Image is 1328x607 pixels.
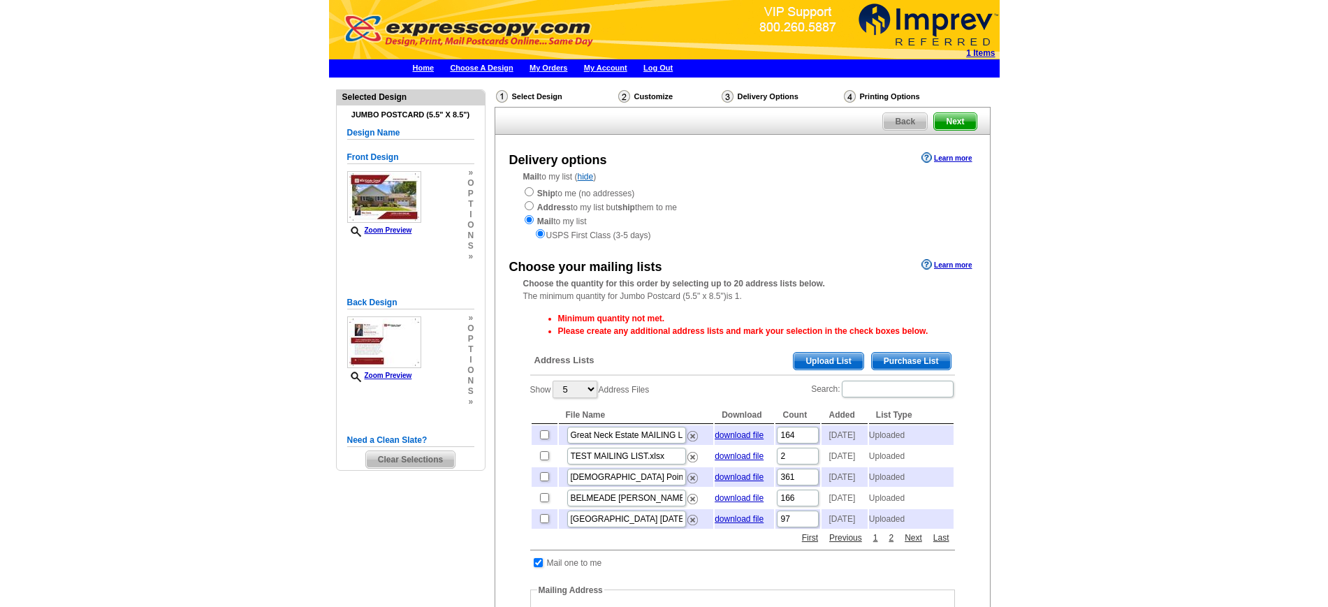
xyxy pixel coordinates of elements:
li: Please create any additional address lists and mark your selection in the check boxes below. [558,325,955,337]
span: p [467,189,474,199]
img: Delivery Options [722,90,734,103]
legend: Mailing Address [537,584,604,597]
div: Printing Options [842,89,967,103]
h5: Front Design [347,151,474,164]
td: [DATE] [822,488,867,508]
a: My Orders [530,64,567,72]
a: download file [715,451,764,461]
a: Remove this list [687,512,698,522]
div: The minimum quantity for Jumbo Postcard (5.5" x 8.5")is 1. [495,277,990,302]
div: USPS First Class (3-5 days) [523,228,962,242]
img: Customize [618,90,630,103]
img: small-thumb.jpg [347,316,421,368]
select: ShowAddress Files [553,381,597,398]
td: [DATE] [822,467,867,487]
a: Remove this list [687,428,698,438]
div: Customize [617,89,720,103]
a: Next [901,532,926,544]
h5: Back Design [347,296,474,309]
span: o [467,323,474,334]
td: Uploaded [869,467,954,487]
span: Address Lists [534,354,594,367]
div: to me (no addresses) to my list but them to me to my list [523,186,962,242]
img: delete.png [687,473,698,483]
a: Choose A Design [450,64,513,72]
span: » [467,397,474,407]
img: delete.png [687,431,698,441]
img: delete.png [687,515,698,525]
td: Uploaded [869,509,954,529]
span: t [467,344,474,355]
th: File Name [559,407,714,424]
a: Learn more [921,152,972,163]
td: Uploaded [869,488,954,508]
span: o [467,220,474,231]
strong: Mail [537,217,553,226]
a: 2 [885,532,897,544]
a: download file [715,472,764,482]
th: Added [822,407,867,424]
strong: Mail [523,172,539,182]
h5: Design Name [347,126,474,140]
span: » [467,313,474,323]
div: to my list ( ) [495,170,990,242]
a: First [798,532,822,544]
span: Purchase List [872,353,951,370]
th: List Type [869,407,954,424]
span: Clear Selections [366,451,455,468]
td: [DATE] [822,509,867,529]
a: download file [715,430,764,440]
img: Printing Options & Summary [844,90,856,103]
strong: Ship [537,189,555,198]
li: Minimum quantity not met. [558,312,955,325]
label: Search: [811,379,954,399]
th: Download [715,407,774,424]
span: i [467,210,474,220]
a: Zoom Preview [347,226,412,234]
a: 1 [870,532,882,544]
img: delete.png [687,494,698,504]
input: Search: [842,381,954,397]
a: My Account [584,64,627,72]
span: p [467,334,474,344]
span: Back [883,113,927,130]
span: n [467,376,474,386]
div: Selected Design [337,90,485,103]
span: » [467,168,474,178]
a: Last [930,532,953,544]
a: hide [578,172,594,182]
a: Learn more [921,259,972,270]
strong: Choose the quantity for this order by selecting up to 20 address lists below. [523,279,825,288]
span: i [467,355,474,365]
span: o [467,178,474,189]
img: small-thumb.jpg [347,171,421,223]
div: Choose your mailing lists [509,258,662,277]
h4: Jumbo Postcard (5.5" x 8.5") [347,110,474,119]
td: Uploaded [869,425,954,445]
strong: Address [537,203,571,212]
td: Uploaded [869,446,954,466]
label: Show Address Files [530,379,650,400]
td: [DATE] [822,446,867,466]
img: delete.png [687,452,698,462]
span: Next [934,113,976,130]
iframe: LiveChat chat widget [1132,563,1328,607]
span: s [467,386,474,397]
span: t [467,199,474,210]
strong: 1 Items [966,48,995,58]
a: Zoom Preview [347,372,412,379]
div: Delivery options [509,151,607,170]
span: n [467,231,474,241]
td: [DATE] [822,425,867,445]
td: Mail one to me [546,556,603,570]
img: Select Design [496,90,508,103]
a: Remove this list [687,470,698,480]
span: Upload List [794,353,863,370]
strong: ship [618,203,635,212]
a: Home [413,64,435,72]
a: Remove this list [687,491,698,501]
span: o [467,365,474,376]
span: s [467,241,474,251]
a: Previous [826,532,866,544]
a: download file [715,493,764,503]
